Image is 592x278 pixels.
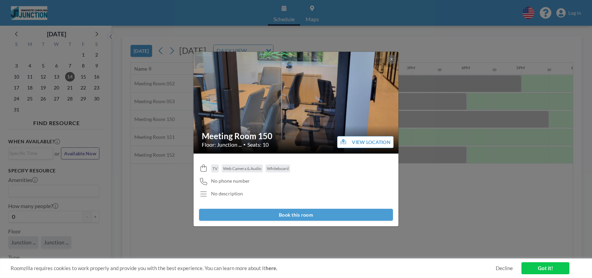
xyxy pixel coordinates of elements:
h2: Meeting Room 150 [202,131,391,141]
span: Roomzilla requires cookies to work properly and provide you with the best experience. You can lea... [11,265,496,271]
span: Seats: 10 [247,141,269,148]
span: • [243,142,246,147]
button: Book this room [199,209,393,221]
a: Got it! [521,262,569,274]
a: here. [266,265,277,271]
button: VIEW LOCATION [337,136,394,148]
a: Decline [496,265,513,271]
span: Web Camera & Audio [223,166,261,171]
span: Whiteboard [267,166,289,171]
img: 537.jpg [194,51,399,154]
div: No description [211,191,243,197]
span: No phone number [211,178,250,184]
span: Floor: Junction ... [202,141,242,148]
span: TV [212,166,218,171]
